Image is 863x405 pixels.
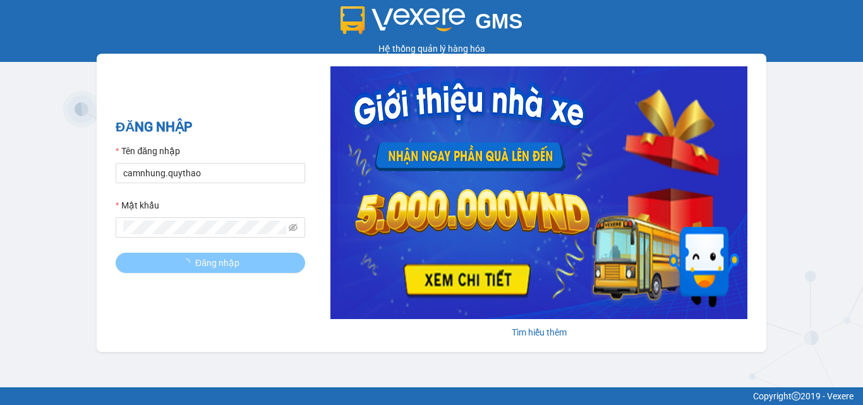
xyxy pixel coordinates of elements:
[195,256,239,270] span: Đăng nhập
[330,66,747,319] img: banner-0
[116,117,305,138] h2: ĐĂNG NHẬP
[475,9,522,33] span: GMS
[116,144,180,158] label: Tên đăng nhập
[341,6,466,34] img: logo 2
[123,221,286,234] input: Mật khẩu
[330,325,747,339] div: Tìm hiểu thêm
[9,389,854,403] div: Copyright 2019 - Vexere
[792,392,800,401] span: copyright
[116,198,159,212] label: Mật khẩu
[116,253,305,273] button: Đăng nhập
[181,258,195,267] span: loading
[116,163,305,183] input: Tên đăng nhập
[341,19,523,29] a: GMS
[289,223,298,232] span: eye-invisible
[3,42,860,56] div: Hệ thống quản lý hàng hóa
